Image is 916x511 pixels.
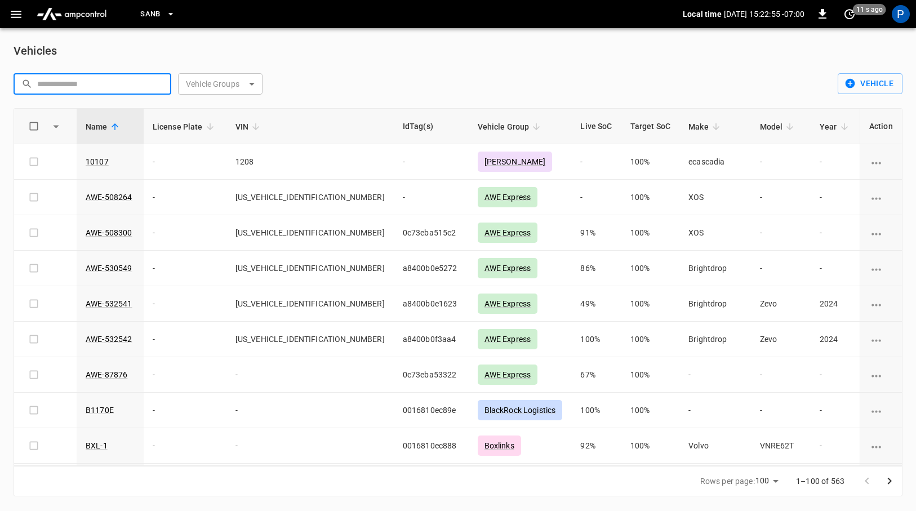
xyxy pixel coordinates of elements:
[478,329,538,349] div: AWE Express
[478,152,553,172] div: [PERSON_NAME]
[724,8,804,20] p: [DATE] 15:22:55 -07:00
[679,180,751,215] td: XOS
[403,193,405,202] span: -
[760,120,798,134] span: Model
[226,215,394,251] td: [US_VEHICLE_IDENTIFICATION_NUMBER]
[811,357,861,393] td: -
[478,294,538,314] div: AWE Express
[679,428,751,464] td: Volvo
[571,251,621,286] td: 86%
[86,193,132,202] a: AWE-508264
[86,299,132,308] a: AWE-532541
[571,393,621,428] td: 100%
[621,109,680,144] th: Target SoC
[86,228,132,237] a: AWE-508300
[811,251,861,286] td: -
[226,144,394,180] td: 1208
[571,357,621,393] td: 67%
[86,406,114,415] a: B1170E
[478,187,538,207] div: AWE Express
[679,144,751,180] td: ecascadia
[571,428,621,464] td: 92%
[878,470,901,492] button: Go to next page
[621,393,680,428] td: 100%
[226,428,394,464] td: -
[144,393,226,428] td: -
[621,357,680,393] td: 100%
[226,251,394,286] td: [US_VEHICLE_IDENTIFICATION_NUMBER]
[226,180,394,215] td: [US_VEHICLE_IDENTIFICATION_NUMBER]
[679,215,751,251] td: XOS
[571,322,621,357] td: 100%
[869,192,893,203] div: vehicle options
[869,334,893,345] div: vehicle options
[571,144,621,180] td: -
[621,215,680,251] td: 100%
[226,322,394,357] td: [US_VEHICLE_IDENTIFICATION_NUMBER]
[144,251,226,286] td: -
[144,428,226,464] td: -
[478,223,538,243] div: AWE Express
[679,286,751,322] td: Brightdrop
[403,406,456,415] span: 0016810ec89e
[226,393,394,428] td: -
[571,464,621,499] td: 95%
[869,263,893,274] div: vehicle options
[403,157,405,166] span: -
[403,299,457,308] span: a8400b0e1623
[679,357,751,393] td: -
[621,286,680,322] td: 100%
[478,400,563,420] div: BlackRock Logistics
[751,464,811,499] td: VNRE62T
[751,251,811,286] td: -
[144,322,226,357] td: -
[892,5,910,23] div: profile-icon
[621,322,680,357] td: 100%
[478,365,538,385] div: AWE Express
[621,428,680,464] td: 100%
[403,441,457,450] span: 0016810ec888
[679,322,751,357] td: Brightdrop
[86,120,122,134] span: Name
[571,180,621,215] td: -
[86,264,132,273] a: AWE-530549
[869,298,893,309] div: vehicle options
[14,42,57,60] h6: Vehicles
[144,180,226,215] td: -
[869,440,893,451] div: vehicle options
[751,286,811,322] td: Zevo
[679,393,751,428] td: -
[235,120,263,134] span: VIN
[679,464,751,499] td: Volvo
[144,286,226,322] td: -
[869,227,893,238] div: vehicle options
[700,476,755,487] p: Rows per page:
[144,215,226,251] td: -
[853,4,886,15] span: 11 s ago
[869,405,893,416] div: vehicle options
[811,144,861,180] td: -
[751,215,811,251] td: -
[751,322,811,357] td: Zevo
[86,370,127,379] a: AWE-87876
[751,144,811,180] td: -
[571,109,621,144] th: Live SoC
[403,335,456,344] span: a8400b0f3aa4
[751,393,811,428] td: -
[751,180,811,215] td: -
[86,157,109,166] a: 10107
[621,180,680,215] td: 100%
[811,322,861,357] td: 2024
[144,357,226,393] td: -
[869,156,893,167] div: vehicle options
[478,120,544,134] span: Vehicle Group
[403,228,456,237] span: 0c73eba515c2
[683,8,722,20] p: Local time
[679,251,751,286] td: Brightdrop
[811,180,861,215] td: -
[621,464,680,499] td: 100%
[621,251,680,286] td: 100%
[478,258,538,278] div: AWE Express
[820,120,852,134] span: Year
[136,3,180,25] button: SanB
